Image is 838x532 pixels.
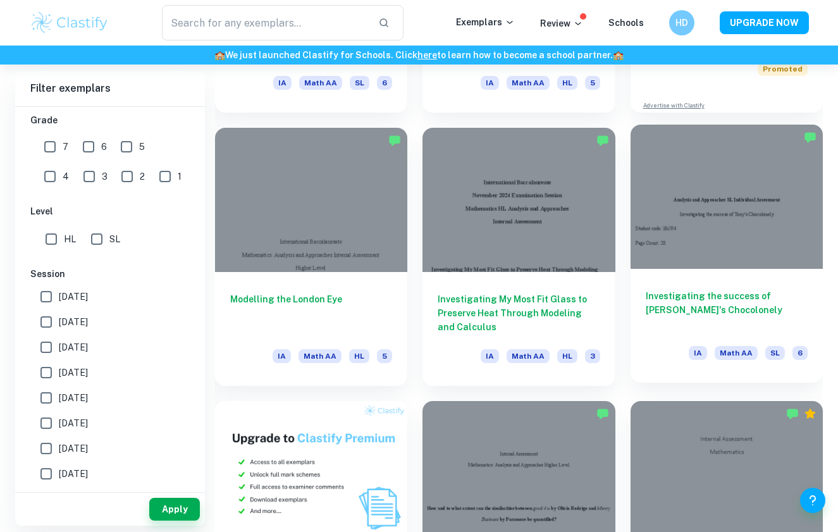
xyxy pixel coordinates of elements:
[585,76,600,90] span: 5
[720,11,809,34] button: UPGRADE NOW
[59,442,88,455] span: [DATE]
[162,5,369,40] input: Search for any exemplars...
[388,134,401,147] img: Marked
[59,391,88,405] span: [DATE]
[59,467,88,481] span: [DATE]
[481,349,499,363] span: IA
[377,349,392,363] span: 5
[507,76,550,90] span: Math AA
[215,128,407,386] a: Modelling the London EyeIAMath AAHL5
[456,15,515,29] p: Exemplars
[417,50,437,60] a: here
[63,170,69,183] span: 4
[30,113,190,127] h6: Grade
[377,76,392,90] span: 6
[149,498,200,521] button: Apply
[557,349,577,363] span: HL
[804,131,816,144] img: Marked
[689,346,707,360] span: IA
[674,16,689,30] h6: HD
[59,366,88,380] span: [DATE]
[59,340,88,354] span: [DATE]
[507,349,550,363] span: Math AA
[669,10,694,35] button: HD
[613,50,624,60] span: 🏫
[59,290,88,304] span: [DATE]
[438,292,600,334] h6: Investigating My Most Fit Glass to Preserve Heat Through Modeling and Calculus
[59,416,88,430] span: [DATE]
[349,349,369,363] span: HL
[557,76,577,90] span: HL
[299,76,342,90] span: Math AA
[273,76,292,90] span: IA
[63,140,68,154] span: 7
[804,407,816,420] div: Premium
[715,346,758,360] span: Math AA
[230,292,392,334] h6: Modelling the London Eye
[30,204,190,218] h6: Level
[800,488,825,513] button: Help and Feedback
[631,128,823,386] a: Investigating the success of [PERSON_NAME]'s ChocolonelyIAMath AASL6
[3,48,835,62] h6: We just launched Clastify for Schools. Click to learn how to become a school partner.
[646,289,808,331] h6: Investigating the success of [PERSON_NAME]'s Chocolonely
[101,140,107,154] span: 6
[273,349,291,363] span: IA
[585,349,600,363] span: 3
[59,315,88,329] span: [DATE]
[596,407,609,420] img: Marked
[15,71,205,106] h6: Filter exemplars
[786,407,799,420] img: Marked
[102,170,108,183] span: 3
[109,232,120,246] span: SL
[422,128,615,386] a: Investigating My Most Fit Glass to Preserve Heat Through Modeling and CalculusIAMath AAHL3
[178,170,182,183] span: 1
[596,134,609,147] img: Marked
[540,16,583,30] p: Review
[765,346,785,360] span: SL
[214,50,225,60] span: 🏫
[350,76,369,90] span: SL
[140,170,145,183] span: 2
[643,101,705,110] a: Advertise with Clastify
[139,140,145,154] span: 5
[64,232,76,246] span: HL
[792,346,808,360] span: 6
[481,76,499,90] span: IA
[30,267,190,281] h6: Session
[299,349,342,363] span: Math AA
[758,62,808,76] span: Promoted
[30,10,110,35] img: Clastify logo
[608,18,644,28] a: Schools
